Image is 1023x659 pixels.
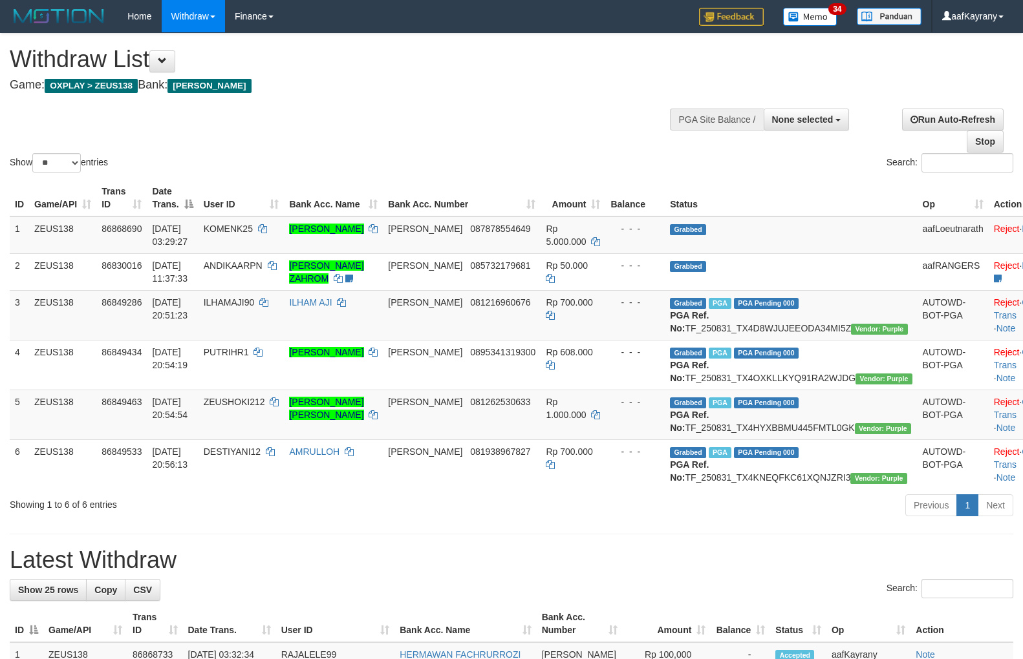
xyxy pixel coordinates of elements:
span: [DATE] 20:56:13 [152,446,188,470]
td: ZEUS138 [29,253,96,290]
td: AUTOWD-BOT-PGA [918,340,989,390]
th: Op: activate to sort column ascending [826,605,910,642]
td: ZEUS138 [29,290,96,340]
div: Showing 1 to 6 of 6 entries [10,493,416,511]
span: 86830016 [102,260,142,271]
a: Note [996,323,1016,333]
th: Trans ID: activate to sort column ascending [127,605,182,642]
td: 5 [10,390,29,439]
td: 4 [10,340,29,390]
label: Show entries [10,153,108,173]
a: Note [996,472,1016,483]
div: - - - [610,296,660,309]
span: Grabbed [670,348,706,359]
span: Rp 50.000 [546,260,588,271]
span: Show 25 rows [18,585,78,595]
span: [DATE] 03:29:27 [152,224,188,247]
th: ID [10,180,29,216]
span: Copy 081216960676 to clipboard [470,297,530,308]
img: Button%20Memo.svg [783,8,837,26]
th: Bank Acc. Name: activate to sort column ascending [284,180,383,216]
span: 86868690 [102,224,142,234]
a: Reject [994,224,1020,234]
h1: Withdraw List [10,47,669,72]
select: Showentries [32,153,81,173]
th: Trans ID: activate to sort column ascending [96,180,147,216]
a: Run Auto-Refresh [902,109,1004,131]
span: [PERSON_NAME] [388,446,462,457]
div: - - - [610,445,660,458]
span: Copy 087878554649 to clipboard [470,224,530,234]
h4: Game: Bank: [10,79,669,92]
span: Copy 0895341319300 to clipboard [470,347,535,357]
span: ILHAMAJI90 [204,297,255,308]
td: 1 [10,216,29,254]
span: Copy 081262530633 to clipboard [470,397,530,407]
td: TF_250831_TX4OXKLLKYQ91RA2WJDG [665,340,917,390]
span: [DATE] 20:54:19 [152,347,188,370]
span: Vendor URL: https://trx4.1velocity.biz [855,423,911,434]
td: ZEUS138 [29,439,96,489]
div: - - - [610,346,660,359]
td: ZEUS138 [29,340,96,390]
a: Reject [994,446,1020,457]
span: Copy 085732179681 to clipboard [470,260,530,271]
span: [PERSON_NAME] [167,79,251,93]
img: MOTION_logo.png [10,6,108,26]
input: Search: [921,153,1013,173]
span: [DATE] 20:54:54 [152,397,188,420]
b: PGA Ref. No: [670,459,709,483]
span: CSV [133,585,152,595]
span: 86849286 [102,297,142,308]
td: AUTOWD-BOT-PGA [918,439,989,489]
td: ZEUS138 [29,390,96,439]
td: ZEUS138 [29,216,96,254]
span: Marked by aafRornrotha [709,298,731,309]
a: Note [996,423,1016,433]
a: Stop [967,131,1004,152]
span: 86849463 [102,397,142,407]
img: Feedback.jpg [699,8,764,26]
a: 1 [956,494,978,516]
span: PUTRIHR1 [204,347,249,357]
span: DESTIYANI12 [204,446,261,457]
a: [PERSON_NAME] [PERSON_NAME] [289,397,363,420]
label: Search: [887,579,1013,598]
span: 86849533 [102,446,142,457]
span: OXPLAY > ZEUS138 [45,79,138,93]
h1: Latest Withdraw [10,547,1013,573]
th: Action [910,605,1013,642]
td: aafLoeutnarath [918,216,989,254]
span: [DATE] 20:51:23 [152,297,188,320]
th: Status [665,180,917,216]
a: Reject [994,297,1020,308]
span: Rp 700.000 [546,297,592,308]
span: 86849434 [102,347,142,357]
span: [PERSON_NAME] [388,224,462,234]
div: - - - [610,395,660,408]
b: PGA Ref. No: [670,360,709,383]
b: PGA Ref. No: [670,310,709,333]
span: Marked by aafRornrotha [709,348,731,359]
span: KOMENK25 [204,224,253,234]
img: panduan.png [857,8,921,25]
a: [PERSON_NAME] ZAHROM [289,260,363,284]
span: Rp 5.000.000 [546,224,586,247]
a: Copy [86,579,125,601]
td: 3 [10,290,29,340]
a: AMRULLOH [289,446,339,457]
a: Previous [905,494,957,516]
td: AUTOWD-BOT-PGA [918,390,989,439]
span: Rp 1.000.000 [546,397,586,420]
a: Reject [994,347,1020,357]
td: aafRANGERS [918,253,989,290]
th: Bank Acc. Number: activate to sort column ascending [383,180,541,216]
span: PGA Pending [734,447,799,458]
span: PGA Pending [734,298,799,309]
b: PGA Ref. No: [670,410,709,433]
span: Grabbed [670,261,706,272]
th: Status: activate to sort column ascending [770,605,826,642]
span: PGA Pending [734,397,799,408]
span: Vendor URL: https://trx4.1velocity.biz [856,373,912,384]
input: Search: [921,579,1013,598]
